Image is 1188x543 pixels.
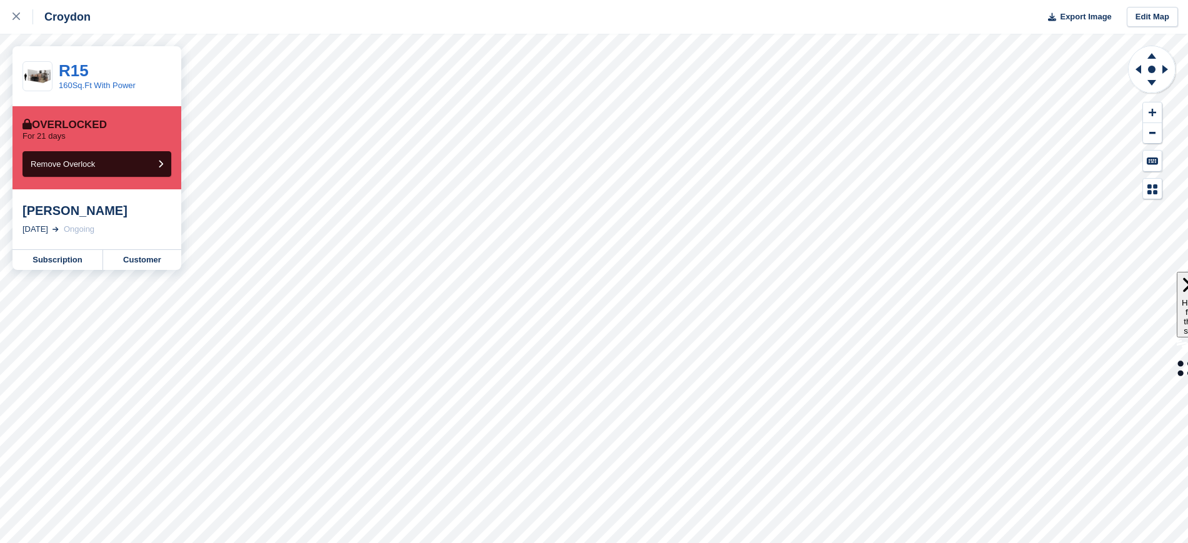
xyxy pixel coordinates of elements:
[1143,102,1162,123] button: Zoom In
[1127,7,1178,27] a: Edit Map
[103,250,181,270] a: Customer
[22,151,171,177] button: Remove Overlock
[23,66,52,87] img: 150-sqft-unit.jpg
[33,9,91,24] div: Croydon
[64,223,94,236] div: Ongoing
[1060,11,1111,23] span: Export Image
[1041,7,1112,27] button: Export Image
[31,159,95,169] span: Remove Overlock
[52,227,59,232] img: arrow-right-light-icn-cde0832a797a2874e46488d9cf13f60e5c3a73dbe684e267c42b8395dfbc2abf.svg
[22,131,66,141] p: For 21 days
[22,223,48,236] div: [DATE]
[1143,151,1162,171] button: Keyboard Shortcuts
[22,203,171,218] div: [PERSON_NAME]
[12,250,103,270] a: Subscription
[22,119,107,131] div: Overlocked
[1143,179,1162,199] button: Map Legend
[59,61,89,80] a: R15
[59,81,136,90] a: 160Sq.Ft With Power
[1143,123,1162,144] button: Zoom Out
